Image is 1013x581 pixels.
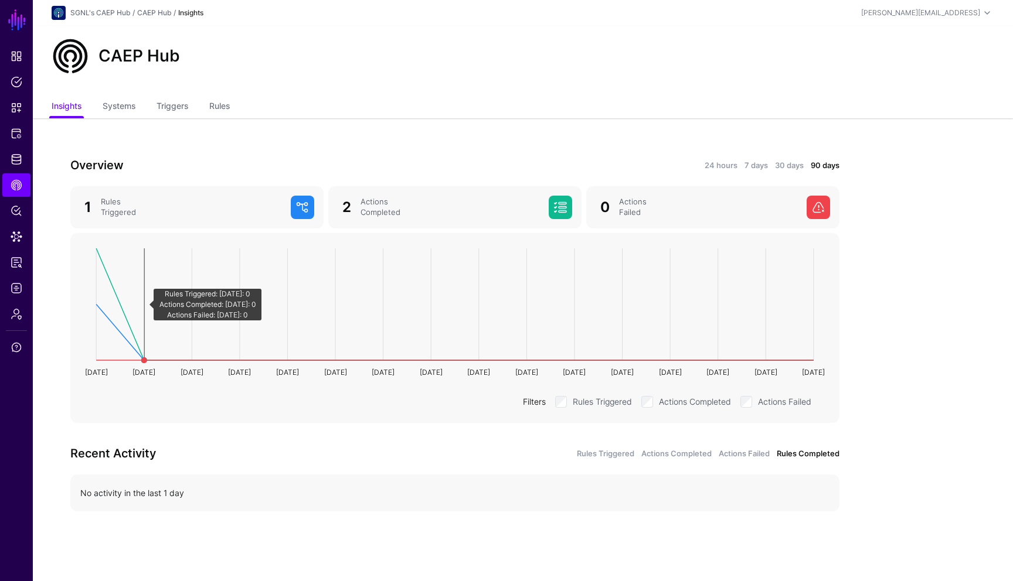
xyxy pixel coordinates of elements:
[70,444,448,463] h3: Recent Activity
[706,368,729,377] text: [DATE]
[515,368,538,377] text: [DATE]
[7,7,27,33] a: SGNL
[754,368,777,377] text: [DATE]
[2,251,30,274] a: Reports
[11,50,22,62] span: Dashboard
[11,153,22,165] span: Identity Data Fabric
[98,46,180,66] h2: CAEP Hub
[85,368,108,377] text: [DATE]
[659,368,682,377] text: [DATE]
[641,448,712,460] a: Actions Completed
[11,102,22,114] span: Snippets
[775,160,804,172] a: 30 days
[324,368,347,377] text: [DATE]
[2,122,30,145] a: Protected Systems
[84,199,91,216] span: 1
[614,197,802,218] div: Actions Failed
[777,448,839,460] a: Rules Completed
[2,70,30,94] a: Policies
[611,368,634,377] text: [DATE]
[11,205,22,217] span: Policy Lens
[600,199,610,216] span: 0
[2,96,30,119] a: Snippets
[745,160,768,172] a: 7 days
[518,395,550,408] div: Filters
[276,368,299,377] text: [DATE]
[577,448,634,460] a: Rules Triggered
[80,487,830,499] div: No activity in the last 1 day
[342,199,351,216] span: 2
[11,128,22,139] span: Protected Systems
[573,394,632,408] label: Rules Triggered
[11,341,22,353] span: Support
[52,96,81,118] a: Insights
[420,368,443,377] text: [DATE]
[356,197,544,218] div: Actions Completed
[171,8,178,18] div: /
[11,282,22,294] span: Logs
[2,199,30,223] a: Policy Lens
[2,302,30,326] a: Admin
[861,8,980,18] div: [PERSON_NAME][EMAIL_ADDRESS]
[758,394,811,408] label: Actions Failed
[2,173,30,197] a: CAEP Hub
[11,257,22,268] span: Reports
[178,8,203,17] strong: Insights
[209,96,230,118] a: Rules
[52,6,66,20] img: svg+xml;base64,PHN2ZyB3aWR0aD0iNjQiIGhlaWdodD0iNjQiIHZpZXdCb3g9IjAgMCA2NCA2NCIgZmlsbD0ibm9uZSIgeG...
[130,8,137,18] div: /
[137,8,171,17] a: CAEP Hub
[659,394,731,408] label: Actions Completed
[96,197,286,218] div: Rules Triggered
[2,45,30,68] a: Dashboard
[802,368,825,377] text: [DATE]
[70,8,130,17] a: SGNL's CAEP Hub
[2,148,30,171] a: Identity Data Fabric
[103,96,135,118] a: Systems
[372,368,395,377] text: [DATE]
[11,231,22,242] span: Data Lens
[11,179,22,191] span: CAEP Hub
[11,76,22,88] span: Policies
[11,308,22,320] span: Admin
[2,276,30,300] a: Logs
[705,160,737,172] a: 24 hours
[181,368,203,377] text: [DATE]
[70,156,448,175] h3: Overview
[719,448,770,460] a: Actions Failed
[2,225,30,248] a: Data Lens
[811,160,839,172] a: 90 days
[228,368,251,377] text: [DATE]
[157,96,188,118] a: Triggers
[467,368,490,377] text: [DATE]
[563,368,586,377] text: [DATE]
[132,368,155,377] text: [DATE]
